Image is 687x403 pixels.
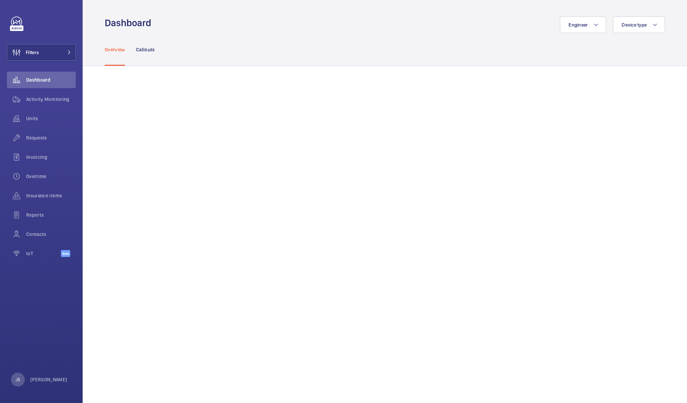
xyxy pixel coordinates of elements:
span: Invoicing [26,154,76,161]
span: Beta [61,250,70,257]
span: Insurance items [26,192,76,199]
span: Engineer [569,22,588,28]
p: Callouts [136,46,155,53]
span: Units [26,115,76,122]
p: Overview [105,46,125,53]
span: Contacts [26,231,76,238]
button: Filters [7,44,76,61]
button: Device type [613,17,665,33]
p: JS [15,376,20,383]
span: Requests [26,134,76,141]
span: Device type [622,22,647,28]
span: Activity Monitoring [26,96,76,103]
span: Filters [26,49,39,56]
h1: Dashboard [105,17,155,29]
span: Dashboard [26,76,76,83]
button: Engineer [560,17,606,33]
span: Reports [26,211,76,218]
span: Overtime [26,173,76,180]
p: [PERSON_NAME] [30,376,67,383]
span: IoT [26,250,61,257]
